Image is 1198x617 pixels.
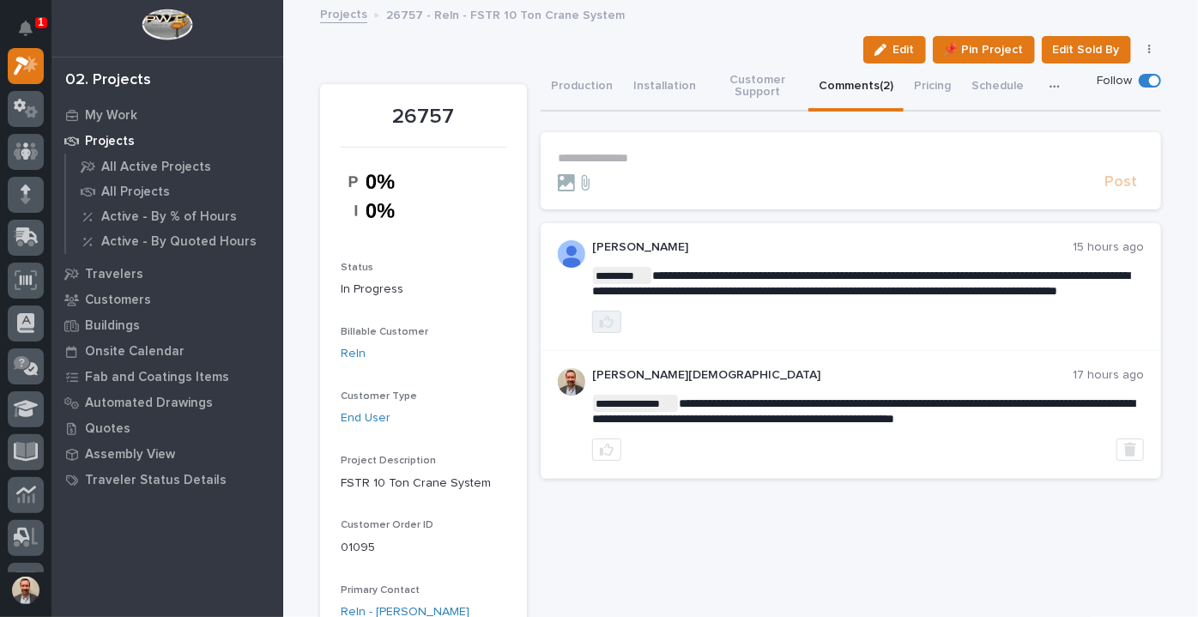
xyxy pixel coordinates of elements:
a: Quotes [51,415,283,441]
a: Active - By Quoted Hours [66,229,283,253]
button: Edit Sold By [1042,36,1131,64]
p: Automated Drawings [85,396,213,411]
a: All Projects [66,179,283,203]
span: Project Description [341,456,436,466]
p: [PERSON_NAME] [592,240,1073,255]
span: Edit Sold By [1053,39,1120,60]
p: Fab and Coatings Items [85,370,229,385]
button: Edit [863,36,926,64]
a: Customers [51,287,283,312]
p: 01095 [341,539,506,557]
button: like this post [592,311,621,333]
a: Assembly View [51,441,283,467]
span: Billable Customer [341,327,428,337]
p: All Active Projects [101,160,211,175]
a: Active - By % of Hours [66,204,283,228]
p: 17 hours ago [1073,368,1144,383]
span: Customer Order ID [341,520,433,530]
img: AD5-WCmqz5_Kcnfb-JNJs0Fv3qBS0Jz1bxG2p1UShlkZ8J-3JKvvASxRW6Lr0wxC8O3POQnnEju8qItGG9E5Uxbglh-85Yquq... [558,240,585,268]
a: Traveler Status Details [51,467,283,493]
a: Fab and Coatings Items [51,364,283,390]
a: Onsite Calendar [51,338,283,364]
p: 26757 - Reln - FSTR 10 Ton Crane System [386,4,625,23]
span: Primary Contact [341,585,420,596]
p: 15 hours ago [1073,240,1144,255]
p: Travelers [85,267,143,282]
button: Production [541,64,623,112]
img: Workspace Logo [142,9,192,40]
p: Onsite Calendar [85,344,185,360]
p: My Work [85,108,137,124]
button: Pricing [904,64,961,112]
p: [PERSON_NAME][DEMOGRAPHIC_DATA] [592,368,1073,383]
button: like this post [592,439,621,461]
p: Active - By % of Hours [101,209,237,225]
button: Customer Support [706,64,808,112]
p: Follow [1097,74,1132,88]
p: Projects [85,134,135,149]
a: Reln [341,345,366,363]
img: ACg8ocIGaxZgOborKONOsCK60Wx-Xey7sE2q6Qmw6EHN013R=s96-c [558,368,585,396]
button: Notifications [8,10,44,46]
button: Schedule [961,64,1034,112]
img: pITXC5ZJV09sMOaqffVXMiPyesc0tvA3n2dxAdofKY8 [341,158,424,234]
a: My Work [51,102,283,128]
button: Comments (2) [808,64,904,112]
span: Customer Type [341,391,417,402]
p: Assembly View [85,447,175,463]
a: Projects [51,128,283,154]
a: Buildings [51,312,283,338]
p: FSTR 10 Ton Crane System [341,475,506,493]
span: Status [341,263,373,273]
p: In Progress [341,281,506,299]
div: 02. Projects [65,71,151,90]
button: 📌 Pin Project [933,36,1035,64]
p: 26757 [341,105,506,130]
button: users-avatar [8,572,44,608]
p: 1 [38,16,44,28]
a: All Active Projects [66,154,283,178]
a: Automated Drawings [51,390,283,415]
p: Traveler Status Details [85,473,227,488]
div: Notifications1 [21,21,44,48]
span: Post [1104,172,1137,192]
a: Travelers [51,261,283,287]
p: All Projects [101,184,170,200]
a: Projects [320,3,367,23]
p: Customers [85,293,151,308]
p: Active - By Quoted Hours [101,234,257,250]
p: Quotes [85,421,130,437]
button: Delete post [1116,439,1144,461]
button: Installation [623,64,706,112]
span: 📌 Pin Project [944,39,1024,60]
span: Edit [893,42,915,57]
a: End User [341,409,390,427]
p: Buildings [85,318,140,334]
button: Post [1098,172,1144,192]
